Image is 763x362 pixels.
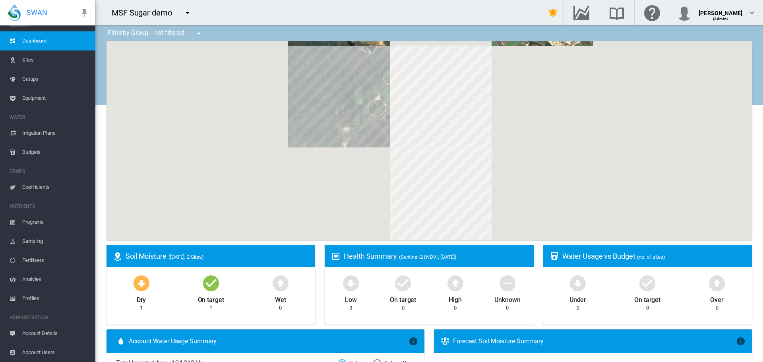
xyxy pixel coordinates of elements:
[22,89,89,108] span: Equipment
[22,213,89,232] span: Programs
[22,343,89,362] span: Account Users
[643,8,662,17] md-icon: Click here for help
[637,254,665,260] span: (no. of sites)
[102,25,209,41] div: Filter by Group: - not filtered -
[716,304,718,312] div: 0
[22,31,89,50] span: Dashboard
[180,5,196,21] button: icon-menu-down
[409,337,418,346] md-icon: icon-information
[271,273,290,292] md-icon: icon-arrow-up-bold-circle
[113,252,122,261] md-icon: icon-map-marker-radius
[198,292,224,304] div: On target
[402,304,405,312] div: 0
[713,17,728,21] span: (Admin)
[79,8,89,17] md-icon: icon-pin
[331,252,341,261] md-icon: icon-heart-box-outline
[607,8,626,17] md-icon: Search the knowledge base
[22,124,89,143] span: Irrigation Plans
[10,111,89,124] span: WATER
[22,289,89,308] span: Profiles
[132,273,151,292] md-icon: icon-arrow-down-bold-circle
[194,29,204,38] md-icon: icon-menu-down
[140,304,143,312] div: 1
[747,8,757,17] md-icon: icon-chevron-down
[506,304,509,312] div: 0
[341,273,360,292] md-icon: icon-arrow-down-bold-circle
[545,5,561,21] button: icon-bell-ring
[453,337,736,346] div: Forecast Soil Moisture Summary
[440,337,450,346] md-icon: icon-thermometer-lines
[562,251,746,261] div: Water Usage vs Budget
[548,8,558,17] md-icon: icon-bell-ring
[183,8,192,17] md-icon: icon-menu-down
[393,273,412,292] md-icon: icon-checkbox-marked-circle
[191,25,207,41] button: icon-menu-down
[27,8,47,17] span: SWAN
[22,178,89,197] span: Coefficients
[22,143,89,162] span: Budgets
[390,292,416,304] div: On target
[137,292,146,304] div: Dry
[22,270,89,289] span: Analytes
[572,8,591,17] md-icon: Go to the Data Hub
[8,4,21,21] img: SWAN-Landscape-Logo-Colour-drop.png
[710,292,724,304] div: Over
[22,232,89,251] span: Sampling
[129,337,409,346] span: Account Water Usage Summary
[349,304,352,312] div: 0
[279,304,282,312] div: 0
[10,311,89,324] span: ADMINISTRATION
[454,304,457,312] div: 0
[399,254,457,260] span: (Sentinel-2 | NDVI, [DATE])
[707,273,726,292] md-icon: icon-arrow-up-bold-circle
[494,292,520,304] div: Unknown
[112,7,179,18] div: MSF Sugar demo
[22,50,89,70] span: Sites
[449,292,462,304] div: High
[736,337,746,346] md-icon: icon-information
[638,273,657,292] md-icon: icon-checkbox-marked-circle
[168,254,204,260] span: ([DATE], 2 Sites)
[646,304,649,312] div: 0
[345,292,357,304] div: Low
[201,273,221,292] md-icon: icon-checkbox-marked-circle
[22,70,89,89] span: Groups
[10,200,89,213] span: NUTRIENTS
[699,6,742,14] div: [PERSON_NAME]
[634,292,660,304] div: On target
[676,5,692,21] img: profile.jpg
[10,165,89,178] span: CROPS
[209,304,212,312] div: 1
[577,304,579,312] div: 0
[568,273,587,292] md-icon: icon-arrow-down-bold-circle
[116,337,126,346] md-icon: icon-water
[498,273,517,292] md-icon: icon-minus-circle
[126,251,309,261] div: Soil Moisture
[22,324,89,343] span: Account Details
[446,273,465,292] md-icon: icon-arrow-up-bold-circle
[275,292,286,304] div: Wet
[569,292,587,304] div: Under
[550,252,559,261] md-icon: icon-cup-water
[22,251,89,270] span: Fertilisers
[344,251,527,261] div: Health Summary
